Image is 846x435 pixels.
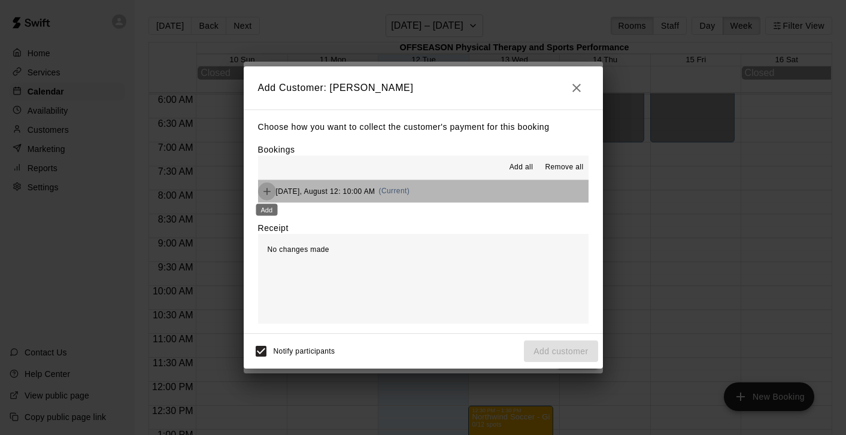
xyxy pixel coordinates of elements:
span: Add [258,186,276,195]
button: Add[DATE], August 12: 10:00 AM(Current) [258,180,589,202]
span: (Current) [379,187,410,195]
h2: Add Customer: [PERSON_NAME] [244,66,603,109]
label: Bookings [258,145,295,154]
span: Notify participants [274,347,335,355]
span: [DATE], August 12: 10:00 AM [276,187,375,195]
p: Choose how you want to collect the customer's payment for this booking [258,120,589,135]
label: Receipt [258,222,289,234]
div: Add [256,204,278,216]
button: Add all [502,158,540,177]
span: Remove all [545,162,583,174]
button: Remove all [540,158,588,177]
span: No changes made [268,245,329,254]
span: Add all [510,162,533,174]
